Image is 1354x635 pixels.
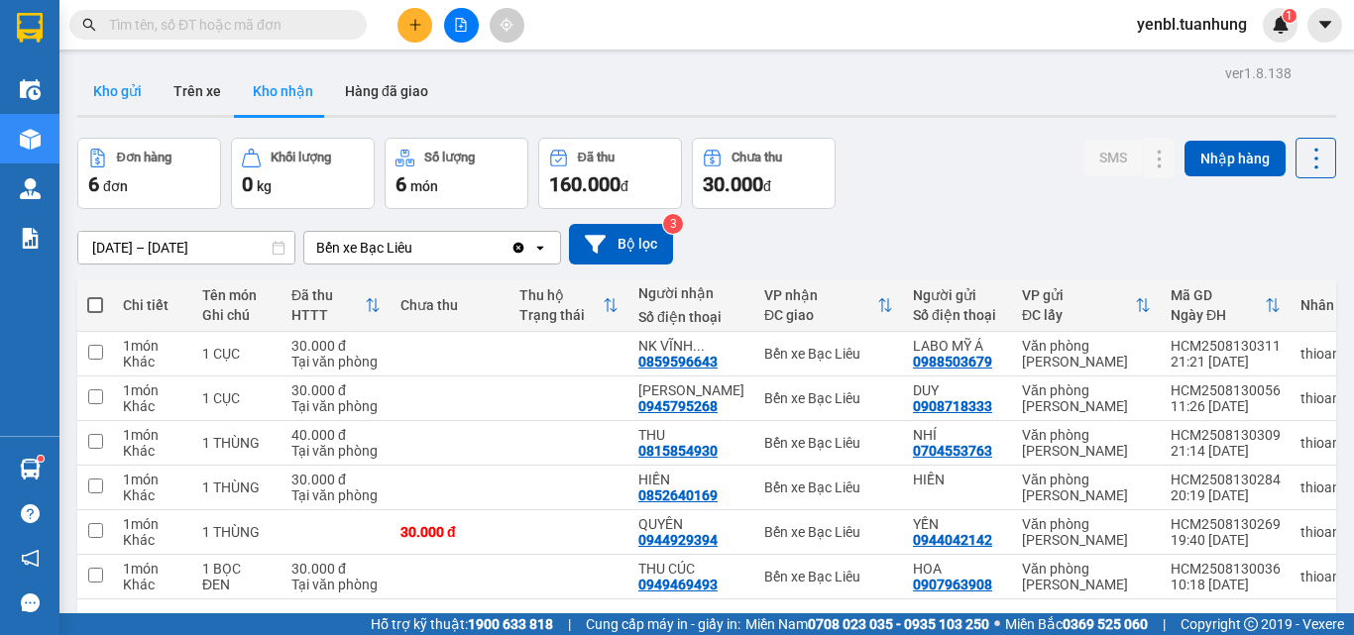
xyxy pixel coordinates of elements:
[913,532,992,548] div: 0944042142
[257,178,272,194] span: kg
[764,307,877,323] div: ĐC giao
[1171,532,1281,548] div: 19:40 [DATE]
[88,172,99,196] span: 6
[732,151,782,164] div: Chưa thu
[763,178,771,194] span: đ
[468,616,553,632] strong: 1900 633 818
[202,524,272,540] div: 1 THÙNG
[1225,62,1292,84] div: ver 1.8.138
[202,479,272,495] div: 1 THÙNG
[114,48,130,63] span: environment
[231,138,375,209] button: Khối lượng0kg
[638,577,718,592] div: 0949469493
[1022,338,1151,370] div: Văn phòng [PERSON_NAME]
[291,287,365,303] div: Đã thu
[291,354,381,370] div: Tại văn phòng
[754,279,903,332] th: Toggle SortBy
[1121,12,1263,37] span: yenbl.tuanhung
[764,346,893,362] div: Bến xe Bạc Liêu
[586,613,740,635] span: Cung cấp máy in - giấy in:
[454,18,468,32] span: file-add
[17,13,43,43] img: logo-vxr
[1171,577,1281,592] div: 10:18 [DATE]
[1022,382,1151,414] div: Văn phòng [PERSON_NAME]
[1171,398,1281,414] div: 11:26 [DATE]
[509,279,628,332] th: Toggle SortBy
[638,285,744,301] div: Người nhận
[1171,338,1281,354] div: HCM2508130311
[1283,9,1297,23] sup: 1
[1063,616,1148,632] strong: 0369 525 060
[400,297,500,313] div: Chưa thu
[291,307,365,323] div: HTTT
[397,8,432,43] button: plus
[1022,516,1151,548] div: Văn phòng [PERSON_NAME]
[510,240,526,256] svg: Clear value
[316,238,412,258] div: Bến xe Bạc Liêu
[1171,427,1281,443] div: HCM2508130309
[1171,287,1265,303] div: Mã GD
[764,479,893,495] div: Bến xe Bạc Liêu
[202,307,272,323] div: Ghi chú
[271,151,331,164] div: Khối lượng
[638,532,718,548] div: 0944929394
[490,8,524,43] button: aim
[638,487,718,503] div: 0852640169
[202,435,272,451] div: 1 THÙNG
[913,398,992,414] div: 0908718333
[123,472,182,487] div: 1 món
[1171,561,1281,577] div: HCM2508130036
[808,616,989,632] strong: 0708 023 035 - 0935 103 250
[9,124,272,157] b: GỬI : Bến xe Bạc Liêu
[1022,427,1151,459] div: Văn phòng [PERSON_NAME]
[638,398,718,414] div: 0945795268
[913,307,1002,323] div: Số điện thoại
[117,151,171,164] div: Đơn hàng
[123,427,182,443] div: 1 món
[9,68,378,93] li: 02839.63.63.63
[1316,16,1334,34] span: caret-down
[745,613,989,635] span: Miền Nam
[123,487,182,503] div: Khác
[638,382,744,398] div: HỒ PHÁT
[123,354,182,370] div: Khác
[764,287,877,303] div: VP nhận
[1022,472,1151,503] div: Văn phòng [PERSON_NAME]
[291,561,381,577] div: 30.000 đ
[1022,561,1151,592] div: Văn phòng [PERSON_NAME]
[1307,8,1342,43] button: caret-down
[638,516,744,532] div: QUYÊN
[1083,140,1143,175] button: SMS
[638,354,718,370] div: 0859596643
[519,287,603,303] div: Thu hộ
[103,178,128,194] span: đơn
[1022,287,1135,303] div: VP gửi
[424,151,475,164] div: Số lượng
[123,532,182,548] div: Khác
[764,569,893,584] div: Bến xe Bạc Liêu
[994,620,1000,628] span: ⚪️
[913,472,1002,487] div: HIỀN
[291,338,381,354] div: 30.000 đ
[78,232,294,264] input: Select a date range.
[549,172,621,196] span: 160.000
[1272,16,1290,34] img: icon-new-feature
[237,67,329,115] button: Kho nhận
[385,138,528,209] button: Số lượng6món
[400,524,500,540] div: 30.000 đ
[913,338,1002,354] div: LABO MỸ Á
[123,398,182,414] div: Khác
[532,240,548,256] svg: open
[663,214,683,234] sup: 3
[1171,443,1281,459] div: 21:14 [DATE]
[291,398,381,414] div: Tại văn phòng
[77,67,158,115] button: Kho gửi
[20,129,41,150] img: warehouse-icon
[114,13,281,38] b: [PERSON_NAME]
[21,593,40,612] span: message
[82,18,96,32] span: search
[519,307,603,323] div: Trạng thái
[1171,487,1281,503] div: 20:19 [DATE]
[123,338,182,354] div: 1 món
[1171,516,1281,532] div: HCM2508130269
